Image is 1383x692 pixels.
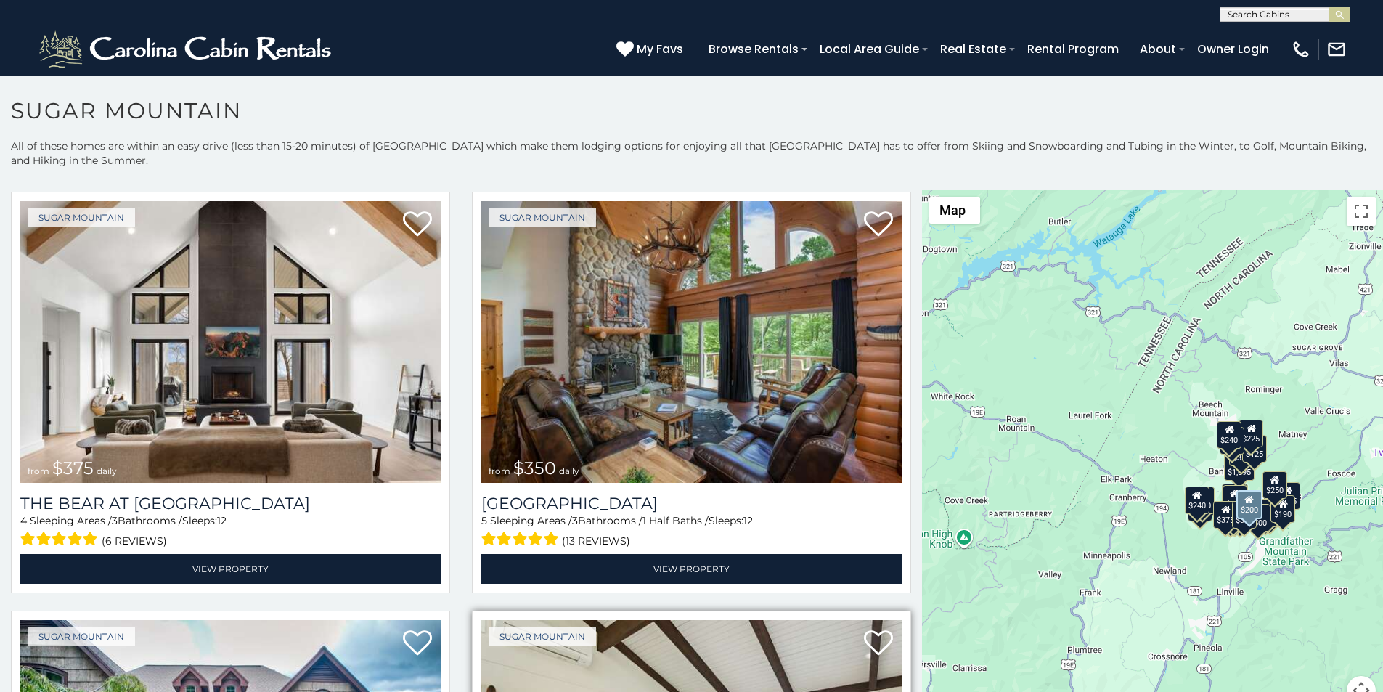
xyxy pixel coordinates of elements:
[481,554,902,584] a: View Property
[933,36,1013,62] a: Real Estate
[929,197,980,224] button: Change map style
[403,629,432,659] a: Add to favorites
[701,36,806,62] a: Browse Rentals
[743,514,753,527] span: 12
[20,554,441,584] a: View Property
[97,465,117,476] span: daily
[481,514,487,527] span: 5
[1223,485,1247,513] div: $300
[1214,501,1239,529] div: $375
[20,494,441,513] h3: The Bear At Sugar Mountain
[572,514,578,527] span: 3
[481,494,902,513] a: [GEOGRAPHIC_DATA]
[112,514,118,527] span: 3
[1262,471,1287,499] div: $250
[1224,453,1255,481] div: $1,095
[1242,435,1267,463] div: $125
[1020,36,1126,62] a: Rental Program
[52,457,94,479] span: $375
[102,532,167,550] span: (6 reviews)
[20,514,27,527] span: 4
[616,40,687,59] a: My Favs
[489,465,510,476] span: from
[481,201,902,483] a: Grouse Moor Lodge from $350 daily
[562,532,630,550] span: (13 reviews)
[1271,495,1296,523] div: $190
[642,514,709,527] span: 1 Half Baths /
[1185,487,1209,514] div: $240
[20,201,441,483] img: The Bear At Sugar Mountain
[1239,420,1264,447] div: $225
[28,465,49,476] span: from
[481,513,902,550] div: Sleeping Areas / Bathrooms / Sleeps:
[559,465,579,476] span: daily
[1276,482,1300,510] div: $155
[1222,484,1247,511] div: $190
[637,40,683,58] span: My Favs
[1217,421,1242,449] div: $240
[481,201,902,483] img: Grouse Moor Lodge
[28,208,135,227] a: Sugar Mountain
[403,210,432,240] a: Add to favorites
[28,627,135,646] a: Sugar Mountain
[217,514,227,527] span: 12
[864,210,893,240] a: Add to favorites
[481,494,902,513] h3: Grouse Moor Lodge
[812,36,926,62] a: Local Area Guide
[20,494,441,513] a: The Bear At [GEOGRAPHIC_DATA]
[1291,39,1311,60] img: phone-regular-white.png
[513,457,556,479] span: $350
[489,627,596,646] a: Sugar Mountain
[1236,490,1262,519] div: $200
[1326,39,1347,60] img: mail-regular-white.png
[1253,500,1278,527] div: $195
[1233,501,1257,529] div: $350
[20,201,441,483] a: The Bear At Sugar Mountain from $375 daily
[36,28,338,71] img: White-1-2.png
[939,203,966,218] span: Map
[1133,36,1183,62] a: About
[1347,197,1376,226] button: Toggle fullscreen view
[1190,36,1276,62] a: Owner Login
[864,629,893,659] a: Add to favorites
[20,513,441,550] div: Sleeping Areas / Bathrooms / Sleeps:
[489,208,596,227] a: Sugar Mountain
